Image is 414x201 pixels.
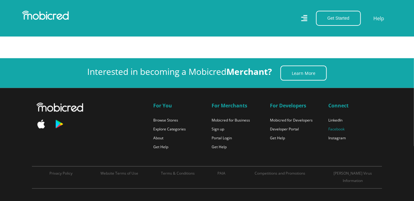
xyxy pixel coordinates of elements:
[270,126,299,132] a: Developer Portal
[280,66,327,81] a: Learn More
[101,171,139,176] a: Website Terms of Use
[226,66,272,77] strong: Merchant?
[255,171,305,176] a: Competitions and Promotions
[328,118,342,123] a: LinkedIn
[153,118,178,123] a: Browse Stores
[212,126,224,132] a: Sign up
[153,126,186,132] a: Explore Categories
[328,126,345,132] a: Facebook
[270,118,313,123] a: Mobicred for Developers
[212,135,232,141] a: Portal Login
[161,171,195,176] a: Terms & Conditions
[54,119,64,129] img: Download Mobicred on the Google Play Store
[270,103,319,109] h5: For Developers
[50,171,73,176] a: Privacy Policy
[218,171,226,176] a: PAIA
[212,103,261,109] h5: For Merchants
[212,144,227,149] a: Get Help
[373,14,385,22] a: Help
[212,118,250,123] a: Mobicred for Business
[316,11,361,26] button: Get Started
[87,67,272,77] h3: Interested in becoming a Mobicred
[153,103,202,109] h5: For You
[270,135,285,141] a: Get Help
[37,120,46,129] img: Download Mobicred on the Apple App Store
[153,144,168,149] a: Get Help
[22,11,69,20] img: Mobicred
[328,103,377,109] h5: Connect
[153,135,163,141] a: About
[328,135,346,141] a: Instagram
[334,171,372,184] a: [PERSON_NAME] Virus Information
[37,103,83,112] img: Mobicred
